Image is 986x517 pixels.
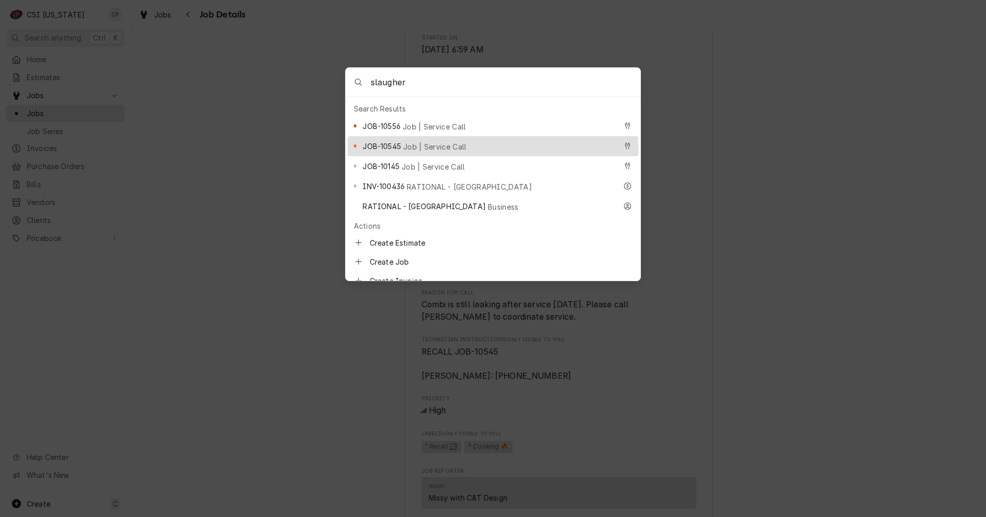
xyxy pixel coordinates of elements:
[402,161,465,172] span: Job | Service Call
[488,201,519,212] span: Business
[407,181,532,192] span: RATIONAL - [GEOGRAPHIC_DATA]
[370,275,632,286] span: Create Invoice
[363,201,485,212] span: RATIONAL - [GEOGRAPHIC_DATA]
[363,121,400,132] span: JOB-10556
[345,67,641,281] div: Global Command Menu
[363,161,399,172] span: JOB-10145
[348,218,638,233] div: Actions
[363,141,401,152] span: JOB-10545
[348,101,638,116] div: Search Results
[370,256,632,267] span: Create Job
[371,68,640,97] input: Search anything
[403,141,467,152] span: Job | Service Call
[370,237,632,248] span: Create Estimate
[363,181,405,192] span: INV-100436
[403,121,466,132] span: Job | Service Call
